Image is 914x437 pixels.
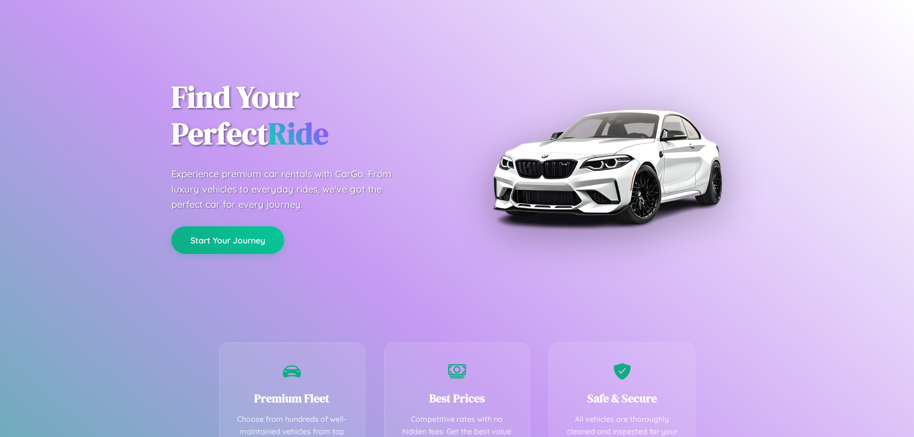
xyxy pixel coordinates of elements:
[399,390,516,406] h3: Best Prices
[564,390,680,406] h3: Safe & Secure
[268,113,328,154] span: Ride
[171,226,284,254] button: Start Your Journey
[488,48,726,285] img: Premium BMW car rental vehicle
[171,166,409,212] p: Experience premium car rentals with CarGo. From luxury vehicles to everyday rides, we've got the ...
[234,390,350,406] h3: Premium Fleet
[171,79,443,152] h1: Find Your Perfect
